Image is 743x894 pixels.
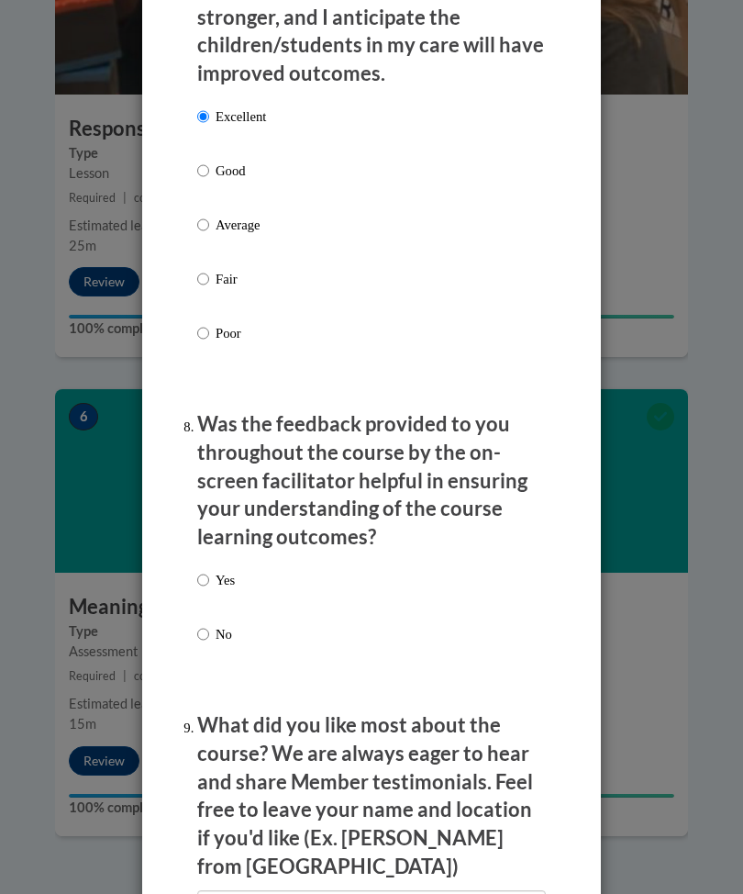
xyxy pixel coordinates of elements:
[197,323,209,343] input: Poor
[216,215,266,235] p: Average
[197,269,209,289] input: Fair
[197,410,546,552] p: Was the feedback provided to you throughout the course by the on-screen facilitator helpful in en...
[216,106,266,127] p: Excellent
[197,711,546,881] p: What did you like most about the course? We are always eager to hear and share Member testimonial...
[197,570,209,590] input: Yes
[197,106,209,127] input: Excellent
[216,624,235,644] p: No
[216,269,266,289] p: Fair
[216,570,235,590] p: Yes
[216,323,266,343] p: Poor
[197,161,209,181] input: Good
[197,215,209,235] input: Average
[216,161,266,181] p: Good
[197,624,209,644] input: No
